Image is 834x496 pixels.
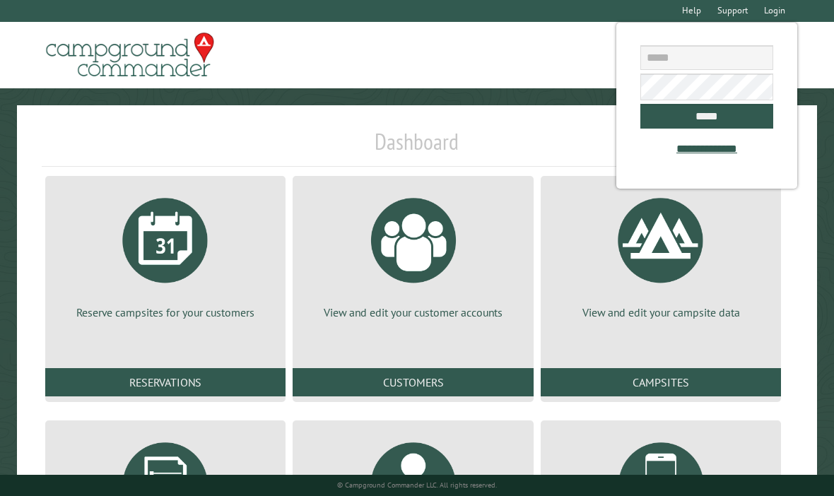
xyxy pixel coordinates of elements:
[45,368,286,396] a: Reservations
[62,187,269,320] a: Reserve campsites for your customers
[558,305,764,320] p: View and edit your campsite data
[541,368,781,396] a: Campsites
[293,368,533,396] a: Customers
[62,305,269,320] p: Reserve campsites for your customers
[42,28,218,83] img: Campground Commander
[558,187,764,320] a: View and edit your campsite data
[310,187,516,320] a: View and edit your customer accounts
[310,305,516,320] p: View and edit your customer accounts
[337,480,497,490] small: © Campground Commander LLC. All rights reserved.
[42,128,792,167] h1: Dashboard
